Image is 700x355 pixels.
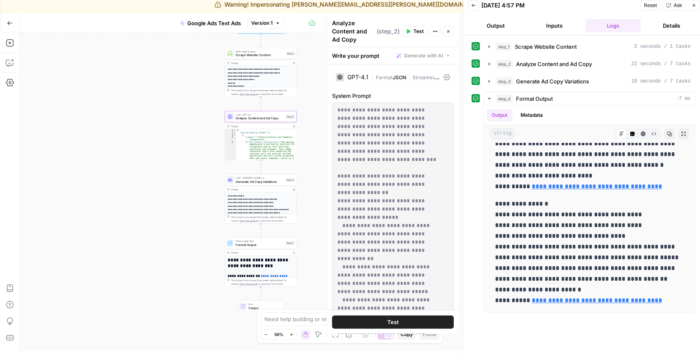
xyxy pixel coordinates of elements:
div: Step 1 [286,51,295,55]
div: Output [231,187,290,191]
button: Output [487,109,512,121]
span: -7 ms [676,95,691,102]
div: This output is too large & has been abbreviated for review. to view the full content. [231,215,295,222]
span: | [372,73,376,81]
span: Toggle code folding, rows 3 through 6 [233,134,236,136]
span: Generate Ad Copy Variations [516,77,589,85]
span: 2 seconds / 1 tasks [634,43,691,50]
button: 2 seconds / 1 tasks [483,40,695,53]
div: This output is too large & has been abbreviated for review. to view the full content. [231,88,295,96]
span: 22 seconds / 7 tasks [631,60,691,68]
span: | [406,73,412,81]
label: System Prompt [332,92,454,100]
div: Step 3 [286,178,295,182]
span: LLM · [PERSON_NAME] 4 [236,176,284,180]
div: 5 [225,141,236,164]
span: Output [248,305,280,310]
span: Generate with AI [404,52,443,59]
button: Generate with AI [393,50,454,61]
span: Scrape Website Content [236,53,284,57]
span: Scrape Website Content [515,43,577,51]
span: Format Output [516,95,553,103]
span: Version 1 [251,19,273,27]
span: Web Page Scrape [236,50,284,53]
button: -7 ms [483,92,695,105]
span: Write Liquid Text [236,239,284,243]
div: -7 ms [483,106,695,312]
span: step_3 [496,77,513,85]
button: Details [644,19,699,32]
div: EndOutput [225,301,297,312]
span: Streaming [412,73,440,81]
button: Test [332,315,454,329]
button: Paste [419,329,439,340]
span: Format Output [236,242,284,247]
div: Warning! Impersonating [PERSON_NAME][EMAIL_ADDRESS][PERSON_NAME][DOMAIN_NAME] [214,0,486,9]
span: Copy [400,331,412,338]
span: Format [376,74,393,80]
button: Copy [397,329,416,340]
button: Test Workflow [322,17,377,30]
div: This output is too large & has been abbreviated for review. to view the full content. [231,278,295,286]
span: Toggle code folding, rows 2 through 27 [233,132,236,134]
span: Google Ads Text Ads [187,19,241,27]
g: Edge from step_1 to step_2 [260,97,261,111]
button: Metadata [516,109,548,121]
button: 22 seconds / 7 tasks [483,57,695,71]
span: Copy the output [240,93,257,96]
span: End [248,302,280,306]
button: Test [402,26,427,37]
div: 1 [225,129,236,132]
span: JSON [393,74,406,80]
g: Edge from step_4 to end [260,286,261,300]
span: Paste [422,331,436,338]
div: 3 [225,134,236,136]
span: Test [413,28,424,35]
g: Edge from start to step_1 [260,34,261,47]
div: 4 [225,136,236,141]
span: Reset [644,2,657,9]
div: Write your prompt [327,47,459,64]
button: Output [468,19,523,32]
span: step_1 [496,43,511,51]
div: Output [231,251,290,254]
span: step_2 [496,60,513,68]
div: 2 [225,132,236,134]
span: ( step_2 ) [377,27,400,35]
span: Analyze Content and Ad Copy [236,116,284,121]
div: Output [231,61,290,65]
span: Test [387,318,398,326]
div: GPT-4.1 [347,74,368,80]
button: Google Ads Text Ads [175,17,246,30]
span: Analyze Content and Ad Copy [516,60,592,68]
span: Toggle code folding, rows 1 through 159 [233,129,236,132]
span: Copy the output [240,282,257,285]
button: 10 seconds / 7 tasks [483,75,695,88]
span: LLM · GPT-4.1 [236,113,284,116]
div: Output [231,124,290,128]
div: Step 2 [286,114,295,118]
span: Ask [674,2,682,9]
button: Inputs [527,19,582,32]
div: LLM · GPT-4.1Analyze Content and Ad CopyStep 2Output{ "key_messaging_themes":[ { "summary":"Centr... [225,111,297,160]
span: 56% [274,331,283,338]
g: Edge from step_2 to step_3 [260,160,261,174]
span: Generate Ad Copy Variations [236,179,284,184]
div: Analyze Content and Ad Copy [332,19,400,44]
span: string [490,128,515,139]
button: Logs [585,19,641,32]
span: step_4 [496,95,513,103]
div: Step 4 [285,241,295,245]
span: 10 seconds / 7 tasks [631,78,691,85]
button: Version 1 [247,18,284,28]
span: Copy the output [240,219,257,222]
g: Edge from step_3 to step_4 [260,223,261,237]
